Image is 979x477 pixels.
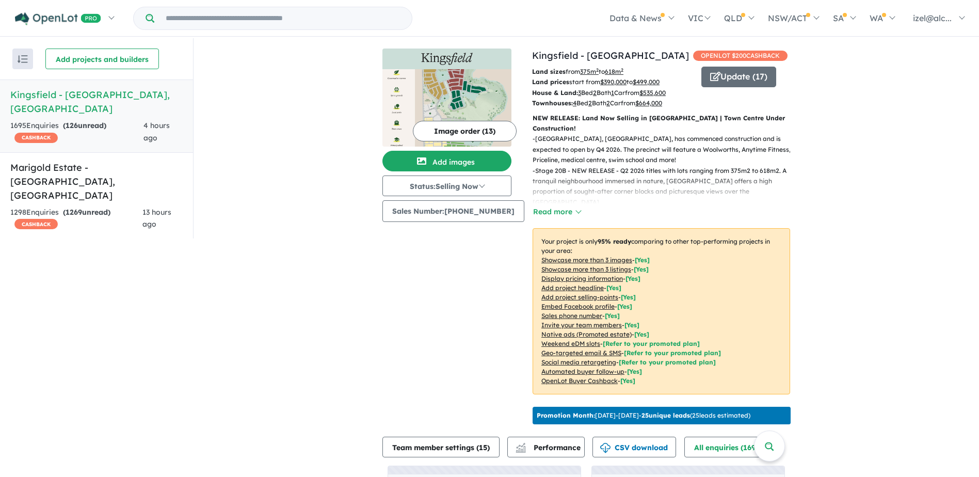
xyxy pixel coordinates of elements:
[541,377,618,385] u: OpenLot Buyer Cashback
[625,275,640,282] span: [ Yes ]
[14,219,58,229] span: CASHBACK
[635,256,650,264] span: [ Yes ]
[541,293,618,301] u: Add project selling-points
[45,49,159,69] button: Add projects and builders
[693,51,788,61] span: OPENLOT $ 200 CASHBACK
[382,69,511,147] img: Kingsfield - Sunbury
[533,166,798,208] p: - Stage 20B - NEW RELEASE - Q2 2026 titles with lots ranging from 375m2 to 618m2. A tranquil neig...
[592,437,676,457] button: CSV download
[382,176,511,196] button: Status:Selling Now
[10,120,143,145] div: 1695 Enquir ies
[532,98,694,108] p: Bed Bath Car from
[541,368,624,375] u: Automated buyer follow-up
[641,411,690,419] b: 25 unique leads
[913,13,952,23] span: izel@alc...
[533,134,798,165] p: - [GEOGRAPHIC_DATA], [GEOGRAPHIC_DATA], has commenced construction and is expected to open by Q4 ...
[541,312,602,320] u: Sales phone number
[537,411,595,419] b: Promotion Month:
[627,78,660,86] span: to
[633,78,660,86] u: $ 499,000
[15,12,101,25] img: Openlot PRO Logo White
[593,89,597,97] u: 2
[596,67,599,73] sup: 2
[599,68,623,75] span: to
[14,133,58,143] span: CASHBACK
[533,206,581,218] button: Read more
[382,151,511,171] button: Add images
[63,121,106,130] strong: ( unread)
[142,208,171,229] span: 13 hours ago
[578,89,581,97] u: 3
[382,437,500,457] button: Team member settings (15)
[541,284,604,292] u: Add project headline
[532,78,569,86] b: Land prices
[541,275,623,282] u: Display pricing information
[573,99,576,107] u: 4
[66,121,78,130] span: 126
[627,368,642,375] span: [Yes]
[532,99,573,107] b: Townhouses:
[10,88,183,116] h5: Kingsfield - [GEOGRAPHIC_DATA] , [GEOGRAPHIC_DATA]
[18,55,28,63] img: sort.svg
[605,312,620,320] span: [ Yes ]
[517,443,581,452] span: Performance
[580,68,599,75] u: 375 m
[541,349,621,357] u: Geo-targeted email & SMS
[639,89,666,97] u: $ 535,600
[532,88,694,98] p: Bed Bath Car from
[507,437,585,457] button: Performance
[541,358,616,366] u: Social media retargeting
[624,321,639,329] span: [ Yes ]
[156,7,410,29] input: Try estate name, suburb, builder or developer
[479,443,487,452] span: 15
[541,330,632,338] u: Native ads (Promoted estate)
[541,321,622,329] u: Invite your team members
[624,349,721,357] span: [Refer to your promoted plan]
[621,67,623,73] sup: 2
[588,99,592,107] u: 2
[541,256,632,264] u: Showcase more than 3 images
[413,121,517,141] button: Image order (13)
[634,265,649,273] span: [ Yes ]
[541,303,615,310] u: Embed Facebook profile
[516,446,526,453] img: bar-chart.svg
[532,77,694,87] p: start from
[10,206,142,231] div: 1298 Enquir ies
[620,377,635,385] span: [Yes]
[684,437,778,457] button: All enquiries (1695)
[516,443,525,449] img: line-chart.svg
[63,208,110,217] strong: ( unread)
[532,67,694,77] p: from
[605,68,623,75] u: 618 m
[382,200,524,222] button: Sales Number:[PHONE_NUMBER]
[382,49,511,147] a: Kingsfield - Sunbury LogoKingsfield - Sunbury
[533,113,790,134] p: NEW RELEASE: Land Now Selling in [GEOGRAPHIC_DATA] | Town Centre Under Construction!
[603,340,700,347] span: [Refer to your promoted plan]
[10,161,183,202] h5: Marigold Estate - [GEOGRAPHIC_DATA] , [GEOGRAPHIC_DATA]
[617,303,632,310] span: [ Yes ]
[143,121,170,142] span: 4 hours ago
[532,89,578,97] b: House & Land:
[611,89,614,97] u: 1
[634,330,649,338] span: [Yes]
[600,78,627,86] u: $ 390,000
[621,293,636,301] span: [ Yes ]
[541,265,631,273] u: Showcase more than 3 listings
[532,50,689,61] a: Kingsfield - [GEOGRAPHIC_DATA]
[606,284,621,292] span: [ Yes ]
[598,237,631,245] b: 95 % ready
[387,53,507,65] img: Kingsfield - Sunbury Logo
[533,228,790,394] p: Your project is only comparing to other top-performing projects in your area: - - - - - - - - - -...
[532,68,566,75] b: Land sizes
[635,99,662,107] u: $ 664,000
[619,358,716,366] span: [Refer to your promoted plan]
[606,99,610,107] u: 2
[537,411,750,420] p: [DATE] - [DATE] - ( 25 leads estimated)
[600,443,611,453] img: download icon
[66,208,82,217] span: 1269
[541,340,600,347] u: Weekend eDM slots
[701,67,776,87] button: Update (17)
